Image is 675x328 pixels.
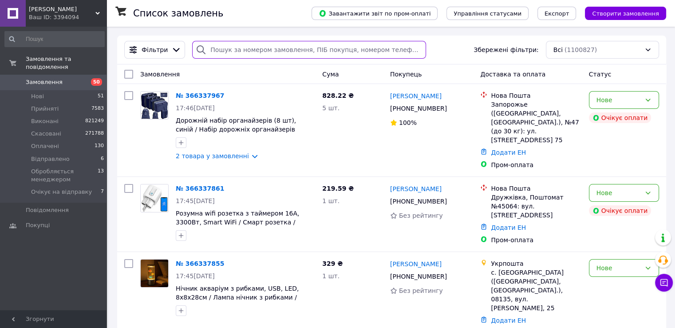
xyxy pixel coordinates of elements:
[596,188,641,198] div: Нове
[141,92,168,119] img: Фото товару
[589,71,612,78] span: Статус
[390,71,422,78] span: Покупець
[491,317,526,324] a: Додати ЕН
[176,104,215,112] span: 17:46[DATE]
[31,130,61,138] span: Скасовані
[31,188,92,196] span: Очікує на відправку
[29,5,95,13] span: HUGO
[576,9,666,16] a: Створити замовлення
[491,91,581,100] div: Нова Пошта
[322,197,339,204] span: 1 шт.
[390,92,442,100] a: [PERSON_NAME]
[322,185,354,192] span: 219.59 ₴
[91,105,104,113] span: 7583
[141,260,168,287] img: Фото товару
[545,10,569,17] span: Експорт
[390,184,442,193] a: [PERSON_NAME]
[491,268,581,312] div: с. [GEOGRAPHIC_DATA] ([GEOGRAPHIC_DATA], [GEOGRAPHIC_DATA].), 08135, вул. [PERSON_NAME], 25
[176,185,224,192] a: № 366337861
[491,149,526,156] a: Додати ЕН
[4,31,105,47] input: Пошук
[31,105,59,113] span: Прийняті
[176,92,224,99] a: № 366337967
[399,119,417,126] span: 100%
[176,117,296,133] a: Дорожній набір органайзерів (8 шт), синій / Набір дорожніх органайзерів
[91,78,102,86] span: 50
[176,272,215,280] span: 17:45[DATE]
[85,117,104,125] span: 821249
[31,168,98,184] span: Обробляється менеджером
[589,112,651,123] div: Очікує оплати
[592,10,659,17] span: Створити замовлення
[26,206,69,214] span: Повідомлення
[491,184,581,193] div: Нова Пошта
[140,71,180,78] span: Замовлення
[176,260,224,267] a: № 366337855
[322,92,354,99] span: 828.22 ₴
[589,205,651,216] div: Очікує оплати
[85,130,104,138] span: 271788
[553,45,563,54] span: Всі
[474,45,538,54] span: Збережені фільтри:
[322,272,339,280] span: 1 шт.
[596,263,641,273] div: Нове
[31,142,59,150] span: Оплачені
[388,195,449,208] div: [PHONE_NUMBER]
[454,10,521,17] span: Управління статусами
[176,210,299,235] a: Розумна wifi розетка з таймером 16А, 3300Вт, Smart WiFi / Смарт розетка / Вайфай розетка
[31,92,44,100] span: Нові
[29,13,107,21] div: Ваш ID: 3394094
[491,224,526,231] a: Додати ЕН
[98,168,104,184] span: 13
[399,212,443,219] span: Без рейтингу
[491,236,581,244] div: Пром-оплата
[140,259,169,288] a: Фото товару
[101,188,104,196] span: 7
[491,160,581,169] div: Пром-оплата
[26,55,107,71] span: Замовлення та повідомлення
[390,260,442,268] a: [PERSON_NAME]
[141,184,168,212] img: Фото товару
[491,193,581,220] div: Дружківка, Поштомат №45064: вул. [STREET_ADDRESS]
[537,7,576,20] button: Експорт
[596,95,641,105] div: Нове
[140,91,169,120] a: Фото товару
[192,41,426,59] input: Пошук за номером замовлення, ПІБ покупця, номером телефону, Email, номером накладної
[388,270,449,283] div: [PHONE_NUMBER]
[585,7,666,20] button: Створити замовлення
[655,274,673,292] button: Чат з покупцем
[176,152,249,160] a: 2 товара у замовленні
[322,260,343,267] span: 329 ₴
[95,142,104,150] span: 130
[31,155,70,163] span: Відправлено
[399,287,443,294] span: Без рейтингу
[101,155,104,163] span: 6
[564,46,597,53] span: (1100827)
[176,197,215,204] span: 17:45[DATE]
[480,71,545,78] span: Доставка та оплата
[322,71,339,78] span: Cума
[491,259,581,268] div: Укрпошта
[491,100,581,144] div: Запорожье ([GEOGRAPHIC_DATA], [GEOGRAPHIC_DATA].), №47 (до 30 кг): ул. [STREET_ADDRESS] 75
[176,285,299,310] a: Нічник акваріум з рибками, USB, LED, 8х8х28см / Лампа нічник з рибками / Лампа акваріум
[26,221,50,229] span: Покупці
[312,7,438,20] button: Завантажити звіт по пром-оплаті
[133,8,223,19] h1: Список замовлень
[98,92,104,100] span: 51
[140,184,169,212] a: Фото товару
[322,104,339,112] span: 5 шт.
[26,78,63,86] span: Замовлення
[446,7,529,20] button: Управління статусами
[142,45,168,54] span: Фільтри
[319,9,430,17] span: Завантажити звіт по пром-оплаті
[31,117,59,125] span: Виконані
[388,102,449,115] div: [PHONE_NUMBER]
